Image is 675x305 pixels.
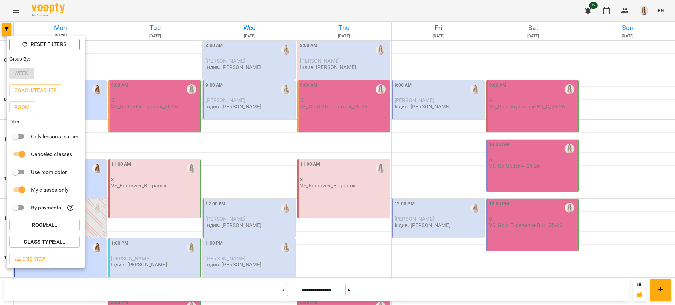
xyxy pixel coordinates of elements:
[32,222,48,228] b: Room :
[31,151,72,158] p: Canceled classes
[15,255,45,263] span: Grid View
[32,221,57,229] p: All
[24,238,65,246] p: All
[9,219,80,231] button: Room:All
[9,84,62,96] button: Coach/Teacher
[9,253,50,265] button: Grid View
[31,168,67,176] p: Use room color
[31,204,61,212] p: By payments
[7,116,85,127] div: Filter:
[15,103,30,111] p: Room
[9,39,80,50] button: Reset Filters
[31,41,66,48] p: Reset Filters
[9,236,80,248] button: Class Type:All
[7,53,85,65] div: Group By:
[9,101,35,113] button: Room
[24,239,56,245] b: Class Type :
[31,186,68,194] p: My classes only
[31,133,80,141] p: Only lessons learned
[15,86,57,94] p: Coach/Teacher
